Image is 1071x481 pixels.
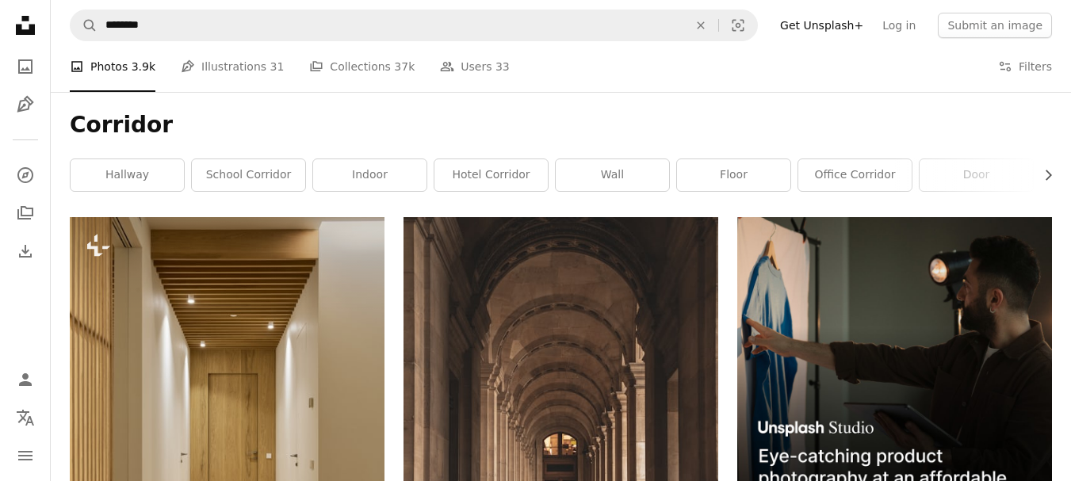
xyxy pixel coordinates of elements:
[404,445,718,460] a: empty hallway
[70,10,758,41] form: Find visuals sitewide
[434,159,548,191] a: hotel corridor
[181,41,284,92] a: Illustrations 31
[677,159,790,191] a: floor
[10,51,41,82] a: Photos
[394,58,415,75] span: 37k
[873,13,925,38] a: Log in
[270,58,285,75] span: 31
[71,10,98,40] button: Search Unsplash
[10,159,41,191] a: Explore
[10,89,41,120] a: Illustrations
[71,159,184,191] a: hallway
[495,58,510,75] span: 33
[10,364,41,395] a: Log in / Sign up
[309,41,415,92] a: Collections 37k
[556,159,669,191] a: wall
[798,159,912,191] a: office corridor
[683,10,718,40] button: Clear
[70,111,1052,139] h1: Corridor
[1034,159,1052,191] button: scroll list to the right
[920,159,1033,191] a: door
[70,445,384,460] a: a long hallway with a wooden ceiling and white walls
[10,197,41,229] a: Collections
[10,235,41,267] a: Download History
[10,440,41,471] button: Menu
[938,13,1052,38] button: Submit an image
[10,402,41,433] button: Language
[313,159,426,191] a: indoor
[998,41,1052,92] button: Filters
[192,159,305,191] a: school corridor
[771,13,873,38] a: Get Unsplash+
[719,10,757,40] button: Visual search
[440,41,510,92] a: Users 33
